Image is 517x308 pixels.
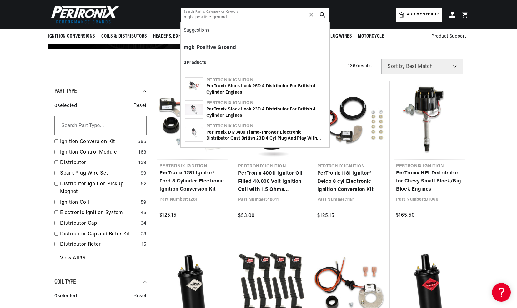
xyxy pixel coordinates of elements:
[431,29,469,44] summary: Product Support
[60,199,138,207] a: Ignition Coil
[159,169,226,193] a: PerTronix 1281 Ignitor® Ford 8 Cylinder Electronic Ignition Conversion Kit
[60,180,138,196] a: Distributor Ignition Pickup Magnet
[407,12,439,18] span: Add my vehicle
[153,33,226,40] span: Headers, Exhausts & Components
[355,29,387,44] summary: Motorcycle
[181,8,329,22] input: Search Part #, Category or Keyword
[60,209,138,217] a: Electronic Ignition System
[60,138,135,146] a: Ignition Conversion Kit
[184,25,326,38] div: Suggestions
[431,33,466,40] span: Product Support
[197,45,216,50] b: Positive
[54,88,77,95] span: Part Type
[218,45,236,50] b: Ground
[238,170,305,194] a: PerTronix 40011 Ignitor Oil Filled 40,000 Volt Ignition Coil with 1.5 Ohms Resistance in Black
[133,102,147,110] span: Reset
[206,83,325,95] div: PerTronix Stock Look 25D 4 Distributor for British 4 Cylinder Engines
[184,60,206,65] b: 3 Products
[54,116,147,135] input: Search Part Type...
[141,209,147,217] div: 45
[60,230,138,239] a: Distributor Cap and Rotor Kit
[48,4,120,25] img: Pertronix
[60,220,138,228] a: Distributor Cap
[141,180,147,188] div: 92
[138,159,147,167] div: 139
[206,77,325,84] div: Pertronix Ignition
[141,199,147,207] div: 59
[141,170,147,178] div: 99
[48,29,98,44] summary: Ignition Conversions
[60,149,136,157] a: Ignition Control Module
[98,29,150,44] summary: Coils & Distributors
[358,33,384,40] span: Motorcycle
[396,8,442,22] a: Add my vehicle
[60,159,136,167] a: Distributor
[54,102,77,110] span: 0 selected
[396,169,462,193] a: PerTronix HEI Distributor for Chevy Small Block/Big Block Engines
[60,254,85,263] a: View All 35
[138,138,147,146] div: 595
[185,78,203,95] img: PerTronix Stock Look 25D 4 Distributor for British 4 Cylinder Engines
[150,29,229,44] summary: Headers, Exhausts & Components
[185,124,203,141] img: PerTronix D173409 Flame-Thrower Electronic Distributor Cast British 23D 4 cyl Plug and Play with ...
[381,59,463,74] select: Sort by
[184,45,195,50] b: mgb
[348,64,372,69] span: 1367 results
[206,106,325,119] div: PerTronix Stock Look 23D 4 Distributor for British 4 Cylinder Engines
[101,33,147,40] span: Coils & Distributors
[141,230,147,239] div: 23
[311,29,355,44] summary: Spark Plug Wires
[54,292,77,300] span: 0 selected
[141,220,147,228] div: 34
[314,33,352,40] span: Spark Plug Wires
[60,170,138,178] a: Spark Plug Wire Set
[138,149,147,157] div: 163
[142,241,147,249] div: 15
[206,123,325,130] div: Pertronix Ignition
[133,292,147,300] span: Reset
[185,104,203,115] img: PerTronix Stock Look 23D 4 Distributor for British 4 Cylinder Engines
[54,279,76,285] span: Coil Type
[316,8,329,22] button: search button
[60,241,139,249] a: Distributor Rotor
[206,130,325,142] div: PerTronix D173409 Flame-Thrower Electronic Distributor Cast British 23D 4 cyl Plug and Play with ...
[388,64,405,69] span: Sort by
[206,100,325,106] div: Pertronix Ignition
[48,33,95,40] span: Ignition Conversions
[317,170,384,194] a: PerTronix 1181 Ignitor® Delco 8 cyl Electronic Ignition Conversion Kit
